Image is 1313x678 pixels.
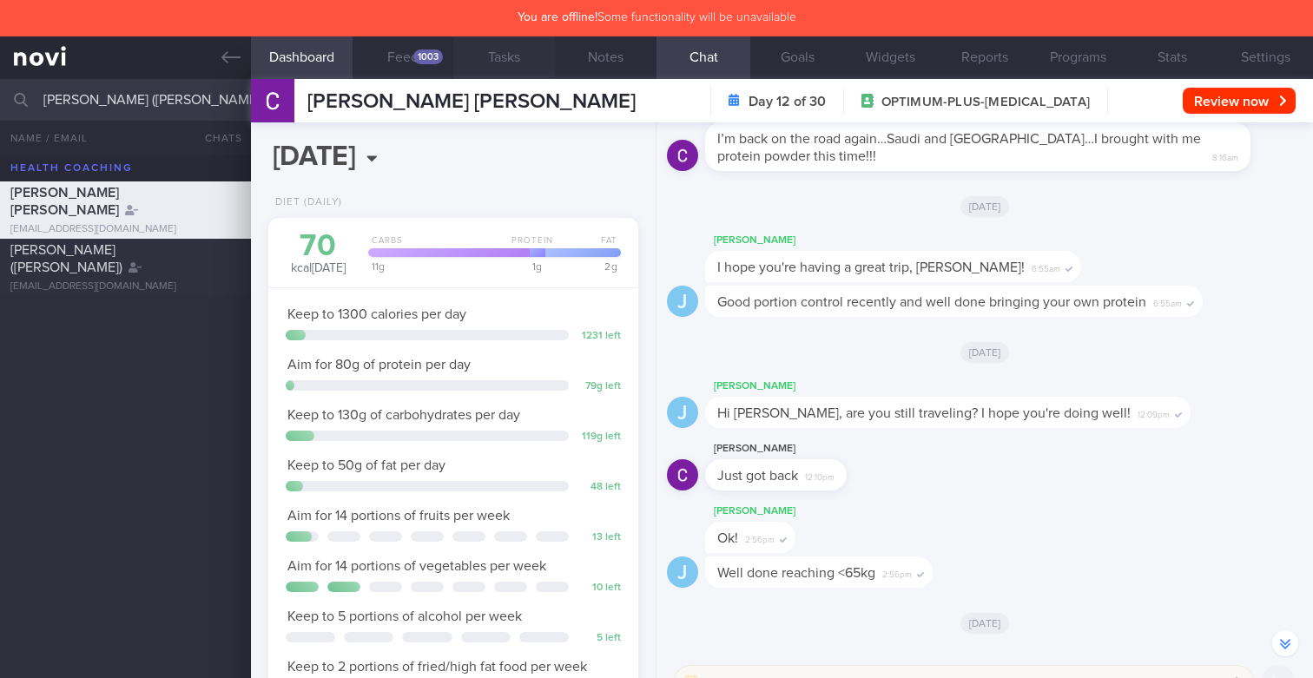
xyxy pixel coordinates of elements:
span: Keep to 50g of fat per day [287,458,445,472]
span: Good portion control recently and well done bringing your own protein [717,295,1146,309]
div: 10 left [577,582,621,595]
span: 8:16am [1212,148,1238,164]
span: [PERSON_NAME] [PERSON_NAME] [10,186,119,217]
span: 2:56pm [882,564,912,581]
span: [PERSON_NAME] ([PERSON_NAME]) [10,243,122,274]
div: [PERSON_NAME] [705,376,1243,397]
span: Hi [PERSON_NAME], are you still traveling? I hope you're doing well! [717,406,1131,420]
div: 79 g left [577,380,621,393]
span: OPTIMUM-PLUS-[MEDICAL_DATA] [881,94,1090,111]
button: Reports [938,36,1032,79]
button: Stats [1125,36,1219,79]
div: 1003 [413,49,443,64]
div: 11 g [363,261,529,272]
span: [DATE] [960,342,1010,363]
button: Review now [1183,88,1296,114]
button: Chat [656,36,750,79]
strong: Day 12 of 30 [749,93,826,110]
span: I hope you're having a great trip, [PERSON_NAME]! [717,260,1025,274]
span: [DATE] [960,613,1010,634]
div: [PERSON_NAME] [705,230,1133,251]
div: 1231 left [577,330,621,343]
span: 6:55am [1153,293,1182,310]
span: 12:09pm [1138,405,1170,421]
div: J [667,556,698,589]
div: [PERSON_NAME] [705,647,1303,668]
button: Programs [1032,36,1125,79]
span: I’m back on the road again…Saudi and [GEOGRAPHIC_DATA]…I brought with me protein powder this time!!! [717,132,1201,163]
span: Aim for 14 portions of vegetables per week [287,559,546,573]
div: 13 left [577,531,621,544]
span: Well done reaching <65kg [717,566,875,580]
span: 12:10pm [805,467,835,484]
div: Protein [505,235,555,257]
span: Aim for 80g of protein per day [287,358,471,372]
div: 70 [286,231,351,261]
span: Keep to 130g of carbohydrates per day [287,408,520,422]
div: [PERSON_NAME] [705,438,899,459]
span: 6:55am [1032,259,1060,275]
div: 119 g left [577,431,621,444]
div: Fat [550,235,621,257]
div: J [667,397,698,429]
span: Ok! [717,531,738,545]
div: [EMAIL_ADDRESS][DOMAIN_NAME] [10,280,241,293]
button: Notes [555,36,656,79]
span: Just got back [717,469,798,483]
div: kcal [DATE] [286,231,351,277]
span: Keep to 5 portions of alcohol per week [287,609,522,623]
button: Chats [181,121,251,155]
div: 1 g [524,261,546,272]
span: [DATE] [960,196,1010,217]
button: Feed [353,36,454,79]
button: Tasks [453,36,555,79]
span: Aim for 14 portions of fruits per week [287,509,510,523]
div: J [667,286,698,318]
button: Dashboard [251,36,353,79]
span: [PERSON_NAME] [PERSON_NAME] [307,91,636,112]
span: Keep to 2 portions of fried/high fat food per week [287,660,587,674]
span: 2:56pm [745,530,775,546]
button: Widgets [844,36,938,79]
div: [EMAIL_ADDRESS][DOMAIN_NAME] [10,223,241,236]
div: 2 g [541,261,621,272]
div: [PERSON_NAME] [705,501,848,522]
strong: You are offline! [518,11,597,23]
div: 5 left [577,632,621,645]
button: Goals [750,36,844,79]
span: Keep to 1300 calories per day [287,307,466,321]
div: Carbs [363,235,510,257]
div: Diet (Daily) [268,196,342,209]
div: 48 left [577,481,621,494]
button: Settings [1219,36,1313,79]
